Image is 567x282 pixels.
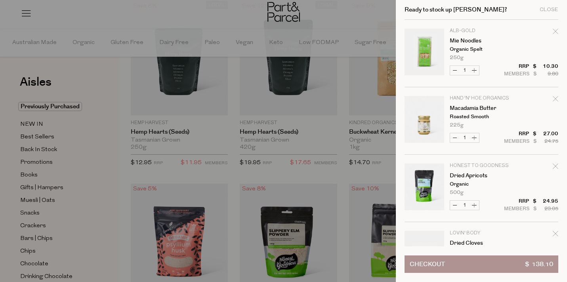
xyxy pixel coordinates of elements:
[450,123,464,128] span: 225g
[450,55,464,60] span: 250g
[405,255,558,273] button: Checkout$ 138.10
[450,240,511,246] a: Dried Cloves
[450,29,511,33] p: Alb-Gold
[405,7,507,13] h2: Ready to stock up [PERSON_NAME]?
[460,201,470,210] input: QTY Dried Apricots
[540,7,558,12] div: Close
[525,256,553,272] span: $ 138.10
[553,162,558,173] div: Remove Dried Apricots
[553,95,558,106] div: Remove Macadamia Butter
[450,163,511,168] p: Honest to Goodness
[553,27,558,38] div: Remove Mie Noodles
[553,230,558,240] div: Remove Dried Cloves
[450,182,511,187] p: Organic
[450,38,511,44] a: Mie Noodles
[460,133,470,142] input: QTY Macadamia Butter
[450,106,511,111] a: Macadamia Butter
[450,173,511,178] a: Dried Apricots
[450,47,511,52] p: Organic Spelt
[410,256,445,272] span: Checkout
[450,114,511,119] p: Roasted Smooth
[450,231,511,236] p: Lovin' Body
[450,190,464,195] span: 500g
[450,96,511,101] p: Hand 'n' Hoe Organics
[460,66,470,75] input: QTY Mie Noodles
